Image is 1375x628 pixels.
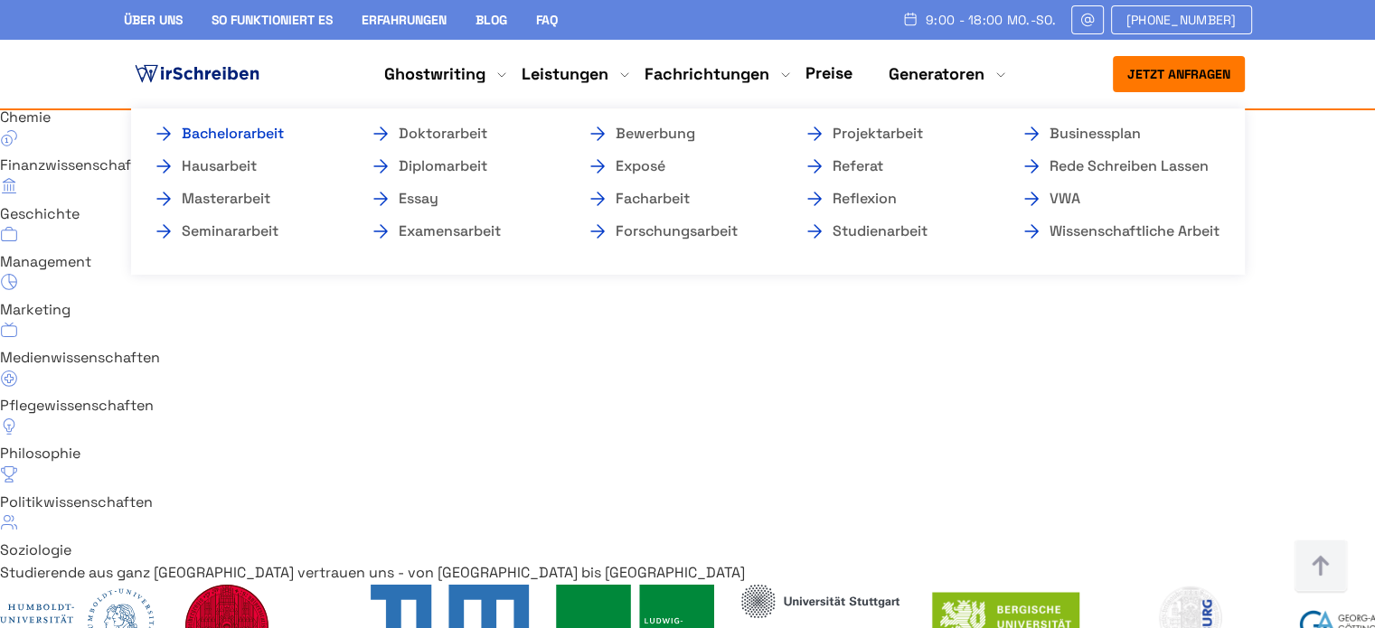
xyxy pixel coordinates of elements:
a: [PHONE_NUMBER] [1111,5,1252,34]
a: Masterarbeit [153,188,334,210]
a: Essay [370,188,551,210]
a: Referat [804,155,984,177]
button: Jetzt anfragen [1113,56,1245,92]
a: Diplomarbeit [370,155,551,177]
a: Erfahrungen [362,12,447,28]
a: So funktioniert es [212,12,333,28]
a: Bewerbung [587,123,768,145]
a: VWA [1021,188,1201,210]
a: Exposé [587,155,768,177]
a: Businessplan [1021,123,1201,145]
div: 7 / 11 [741,585,899,625]
a: Facharbeit [587,188,768,210]
img: button top [1294,539,1348,594]
a: Forschungsarbeit [587,220,768,242]
a: Projektarbeit [804,123,984,145]
a: Wissenschaftliche Arbeit [1021,220,1201,242]
a: Seminararbeit [153,220,334,242]
a: Leistungen [522,63,608,85]
a: Doktorarbeit [370,123,551,145]
img: uni-hohenheim [741,585,899,618]
a: Hausarbeit [153,155,334,177]
img: Email [1079,13,1096,27]
a: Bachelorarbeit [153,123,334,145]
a: Fachrichtungen [645,63,769,85]
a: Reflexion [804,188,984,210]
img: logo ghostwriter-österreich [131,61,263,88]
img: Schedule [902,12,918,26]
span: [PHONE_NUMBER] [1126,13,1237,27]
a: Examensarbeit [370,220,551,242]
a: Ghostwriting [384,63,485,85]
a: Über uns [124,12,183,28]
span: 9:00 - 18:00 Mo.-So. [926,13,1057,27]
a: FAQ [536,12,558,28]
a: Generatoren [889,63,984,85]
a: Preise [805,62,852,83]
a: Rede schreiben lassen [1021,155,1201,177]
a: Blog [476,12,507,28]
a: Studienarbeit [804,220,984,242]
